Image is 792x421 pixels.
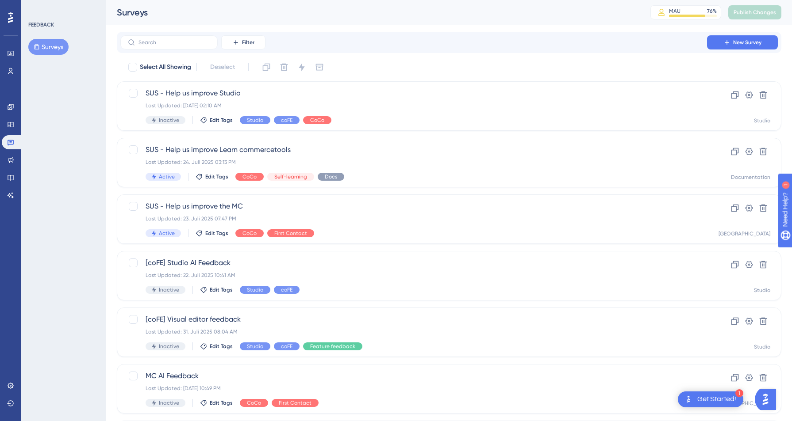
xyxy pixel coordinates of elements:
span: [coFE] Visual editor feedback [146,314,682,325]
iframe: UserGuiding AI Assistant Launcher [755,386,781,413]
span: Inactive [159,286,179,293]
div: 76 % [707,8,717,15]
span: First Contact [279,399,311,406]
span: Self-learning [274,173,307,180]
span: Filter [242,39,254,46]
div: Studio [754,287,770,294]
div: MAU [669,8,681,15]
span: New Survey [733,39,761,46]
span: SUS - Help us improve Studio [146,88,682,99]
span: Edit Tags [205,230,228,237]
button: Deselect [202,59,243,75]
span: First Contact [274,230,307,237]
span: coFE [281,286,292,293]
div: 1 [735,389,743,397]
span: Feature feedback [310,343,355,350]
div: Open Get Started! checklist, remaining modules: 1 [678,391,743,407]
span: Active [159,230,175,237]
button: Filter [221,35,265,49]
span: Inactive [159,399,179,406]
span: Active [159,173,175,180]
div: [GEOGRAPHIC_DATA] [719,400,770,407]
span: CoCo [247,399,261,406]
div: [GEOGRAPHIC_DATA] [719,230,770,237]
span: Studio [247,343,263,350]
span: CoCo [242,173,257,180]
div: Get Started! [697,394,736,404]
span: Studio [247,117,263,124]
button: Edit Tags [196,230,228,237]
input: Search [138,39,210,46]
span: Inactive [159,117,179,124]
div: Documentation [731,174,770,181]
span: Edit Tags [210,286,233,293]
img: launcher-image-alternative-text [683,394,694,405]
button: Edit Tags [200,117,233,124]
div: Studio [754,343,770,350]
span: Need Help? [21,2,55,13]
span: Edit Tags [205,173,228,180]
div: Last Updated: 23. Juli 2025 07:47 PM [146,215,682,222]
div: Last Updated: [DATE] 10:49 PM [146,385,682,392]
span: Inactive [159,343,179,350]
span: coFE [281,343,292,350]
div: Studio [754,117,770,124]
button: Edit Tags [200,343,233,350]
div: Last Updated: 24. Juli 2025 03:13 PM [146,159,682,166]
button: Publish Changes [728,5,781,19]
span: CoCo [242,230,257,237]
button: Edit Tags [200,399,233,406]
div: FEEDBACK [28,21,54,28]
div: Last Updated: 22. Juli 2025 10:41 AM [146,272,682,279]
span: SUS - Help us improve Learn commercetools [146,144,682,155]
span: CoCo [310,117,324,124]
span: Edit Tags [210,117,233,124]
span: Studio [247,286,263,293]
span: Edit Tags [210,399,233,406]
button: Edit Tags [196,173,228,180]
div: Last Updated: [DATE] 02:10 AM [146,102,682,109]
div: Last Updated: 31. Juli 2025 08:04 AM [146,328,682,335]
span: Edit Tags [210,343,233,350]
div: 1 [62,4,64,11]
span: Docs [325,173,337,180]
span: Publish Changes [734,9,776,16]
span: SUS - Help us improve the MC [146,201,682,212]
span: coFE [281,117,292,124]
span: Deselect [210,62,235,72]
span: MC AI Feedback [146,371,682,381]
span: Select All Showing [140,62,191,72]
span: [coFE] Studio AI Feedback [146,258,682,268]
button: Edit Tags [200,286,233,293]
div: Surveys [117,6,628,19]
button: Surveys [28,39,69,55]
button: New Survey [707,35,778,49]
